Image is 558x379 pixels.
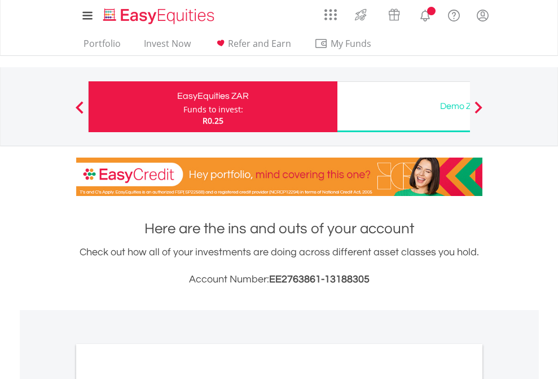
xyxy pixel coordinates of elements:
a: Vouchers [377,3,411,24]
a: AppsGrid [317,3,344,21]
a: Refer and Earn [209,38,296,55]
h3: Account Number: [76,272,482,287]
a: Invest Now [139,38,195,55]
img: EasyCredit Promotion Banner [76,158,482,196]
span: My Funds [314,36,388,51]
span: EE2763861-13188305 [269,274,370,285]
span: Refer and Earn [228,37,291,50]
img: grid-menu-icon.svg [324,8,337,21]
a: My Profile [468,3,497,28]
img: vouchers-v2.svg [385,6,403,24]
div: Check out how all of your investments are doing across different asset classes you hold. [76,245,482,287]
img: EasyEquities_Logo.png [101,7,219,25]
button: Next [467,107,490,118]
a: Portfolio [79,38,125,55]
img: thrive-v2.svg [352,6,370,24]
a: Notifications [411,3,440,25]
div: EasyEquities ZAR [95,88,331,104]
h1: Here are the ins and outs of your account [76,219,482,239]
a: Home page [99,3,219,25]
span: R0.25 [203,115,223,126]
a: FAQ's and Support [440,3,468,25]
div: Funds to invest: [183,104,243,115]
button: Previous [68,107,91,118]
